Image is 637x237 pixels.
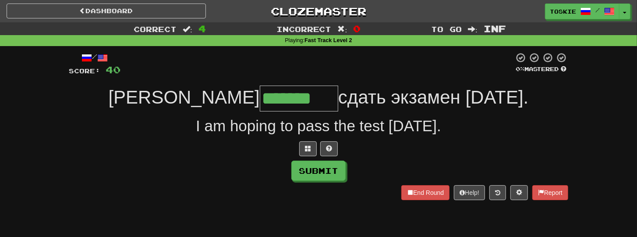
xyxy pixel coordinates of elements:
[338,25,347,33] span: :
[299,141,317,156] button: Switch sentence to multiple choice alt+p
[69,115,568,137] div: I am hoping to pass the test [DATE].
[468,25,478,33] span: :
[514,65,568,73] div: Mastered
[353,23,361,34] span: 0
[489,185,506,200] button: Round history (alt+y)
[401,185,449,200] button: End Round
[108,87,259,108] span: [PERSON_NAME]
[106,64,120,75] span: 40
[198,23,206,34] span: 4
[532,185,568,200] button: Report
[320,141,338,156] button: Single letter hint - you only get 1 per sentence and score half the points! alt+h
[134,25,177,33] span: Correct
[276,25,332,33] span: Incorrect
[431,25,462,33] span: To go
[484,23,506,34] span: Inf
[219,4,418,19] a: Clozemaster
[516,65,524,72] span: 0 %
[69,52,120,63] div: /
[291,161,346,181] button: Submit
[595,7,600,13] span: /
[454,185,485,200] button: Help!
[545,4,619,19] a: Toskie /
[7,4,206,18] a: Dashboard
[338,87,529,108] span: сдать экзамен [DATE].
[183,25,192,33] span: :
[69,67,100,75] span: Score:
[304,37,352,43] strong: Fast Track Level 2
[550,7,576,15] span: Toskie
